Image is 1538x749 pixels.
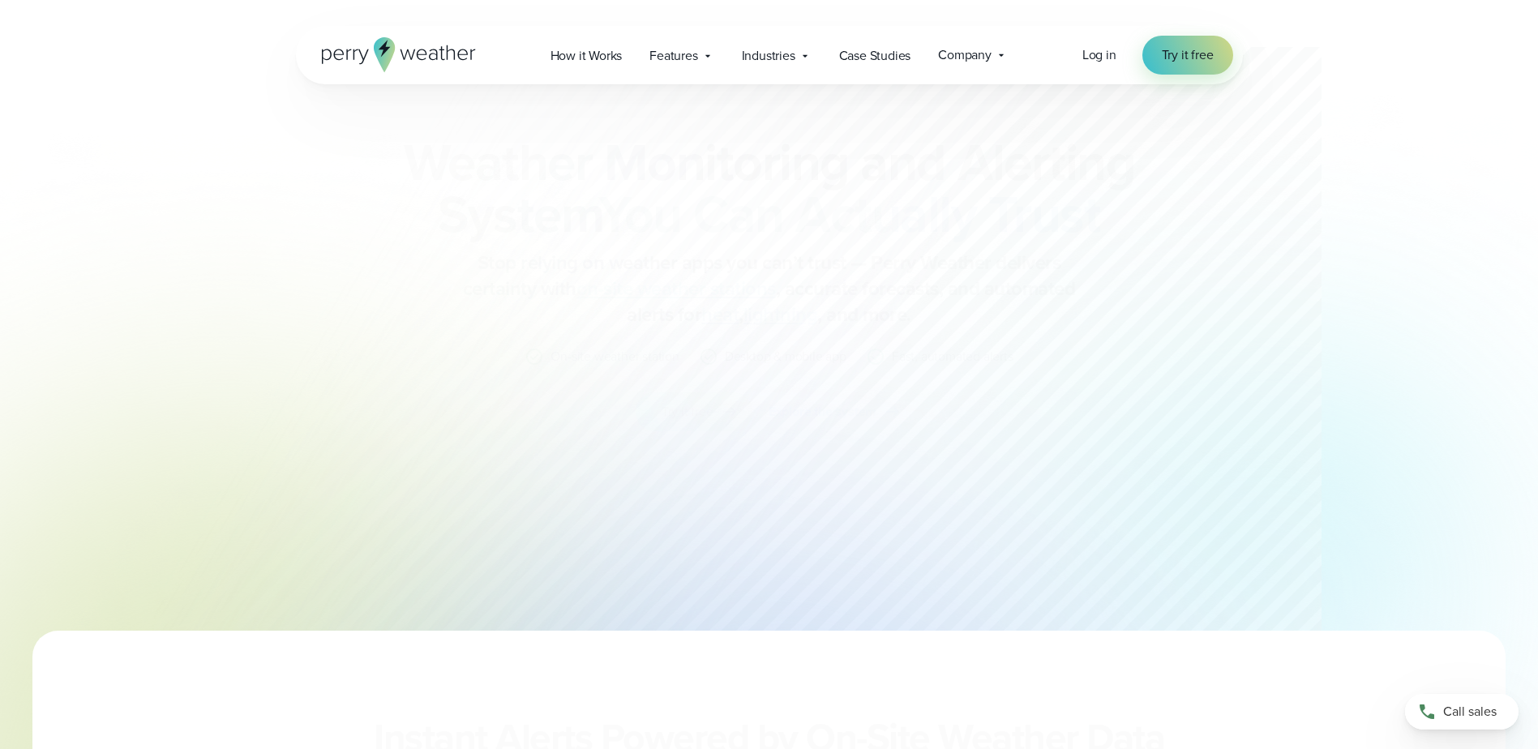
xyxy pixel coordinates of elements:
span: Features [649,46,697,66]
a: Case Studies [825,39,925,72]
span: Case Studies [839,46,911,66]
a: Log in [1082,45,1116,65]
a: How it Works [537,39,636,72]
span: Try it free [1162,45,1214,65]
span: Company [938,45,992,65]
span: Call sales [1443,702,1497,721]
span: How it Works [551,46,623,66]
a: Call sales [1405,694,1519,730]
a: Try it free [1142,36,1233,75]
span: Log in [1082,45,1116,64]
span: Industries [742,46,795,66]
